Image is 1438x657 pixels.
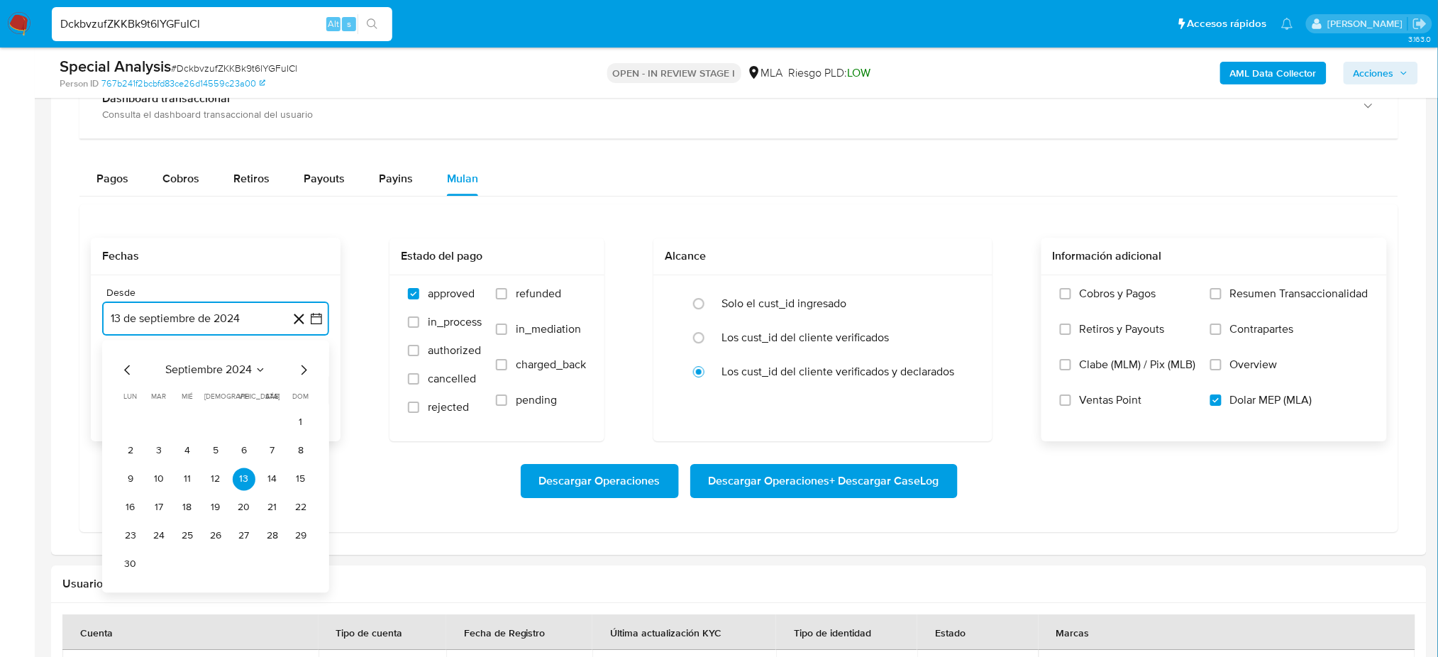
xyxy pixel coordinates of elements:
div: MLA [747,65,783,81]
p: OPEN - IN REVIEW STAGE I [607,63,741,83]
a: 767b241f2bcbfd83ce26d14559c23a00 [101,77,265,90]
b: Person ID [60,77,99,90]
span: Accesos rápidos [1188,16,1267,31]
span: Riesgo PLD: [789,65,871,81]
a: Salir [1412,16,1427,31]
b: Special Analysis [60,55,171,77]
input: Buscar usuario o caso... [52,15,392,33]
a: Notificaciones [1281,18,1293,30]
b: AML Data Collector [1230,62,1317,84]
h2: Usuarios Asociados [62,577,1415,591]
span: Alt [328,17,339,31]
button: AML Data Collector [1220,62,1327,84]
p: abril.medzovich@mercadolibre.com [1327,17,1407,31]
button: Acciones [1344,62,1418,84]
span: Acciones [1354,62,1394,84]
span: LOW [848,65,871,81]
button: search-icon [358,14,387,34]
span: s [347,17,351,31]
span: 3.163.0 [1408,33,1431,45]
span: # DckbvzufZKKBk9t6lYGFuICl [171,61,297,75]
